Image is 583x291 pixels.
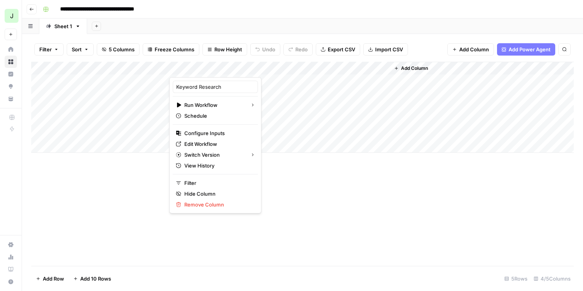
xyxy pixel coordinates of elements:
[184,112,252,120] span: Schedule
[184,201,252,208] span: Remove Column
[184,190,252,198] span: Hide Column
[5,80,17,93] a: Opportunities
[143,43,199,56] button: Freeze Columns
[67,43,94,56] button: Sort
[214,46,242,53] span: Row Height
[295,46,308,53] span: Redo
[250,43,280,56] button: Undo
[5,93,17,105] a: Your Data
[5,251,17,263] a: Usage
[5,56,17,68] a: Browse
[5,239,17,251] a: Settings
[184,101,244,109] span: Run Workflow
[34,43,64,56] button: Filter
[375,46,403,53] span: Import CSV
[97,43,140,56] button: 5 Columns
[184,162,252,169] span: View History
[39,19,87,34] a: Sheet 1
[316,43,360,56] button: Export CSV
[184,151,244,159] span: Switch Version
[283,43,313,56] button: Redo
[43,275,64,283] span: Add Row
[5,276,17,288] button: Help + Support
[54,22,72,30] div: Sheet 1
[5,6,17,25] button: Workspace: Jeremy - Example
[328,46,355,53] span: Export CSV
[72,46,82,53] span: Sort
[391,63,431,73] button: Add Column
[184,179,252,187] span: Filter
[109,46,135,53] span: 5 Columns
[5,263,17,276] a: Learning Hub
[363,43,408,56] button: Import CSV
[5,43,17,56] a: Home
[184,140,252,148] span: Edit Workflow
[509,46,551,53] span: Add Power Agent
[184,129,252,137] span: Configure Inputs
[262,46,275,53] span: Undo
[10,11,13,20] span: J
[5,68,17,80] a: Insights
[531,272,574,285] div: 4/5 Columns
[401,65,428,72] span: Add Column
[80,275,111,283] span: Add 10 Rows
[31,272,69,285] button: Add Row
[69,272,116,285] button: Add 10 Rows
[497,43,555,56] button: Add Power Agent
[202,43,247,56] button: Row Height
[155,46,194,53] span: Freeze Columns
[39,46,52,53] span: Filter
[447,43,494,56] button: Add Column
[459,46,489,53] span: Add Column
[501,272,531,285] div: 5 Rows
